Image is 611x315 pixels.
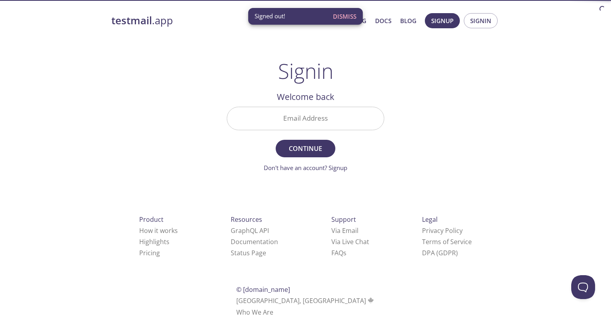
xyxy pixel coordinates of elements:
[231,237,278,246] a: Documentation
[422,226,463,235] a: Privacy Policy
[227,90,384,104] h2: Welcome back
[331,248,346,257] a: FAQ
[284,143,327,154] span: Continue
[139,248,160,257] a: Pricing
[139,237,169,246] a: Highlights
[425,13,460,28] button: Signup
[231,226,269,235] a: GraphQL API
[330,9,360,24] button: Dismiss
[422,248,458,257] a: DPA (GDPR)
[236,296,375,305] span: [GEOGRAPHIC_DATA], [GEOGRAPHIC_DATA]
[278,59,333,83] h1: Signin
[470,16,491,26] span: Signin
[464,13,498,28] button: Signin
[331,215,356,224] span: Support
[231,248,266,257] a: Status Page
[331,226,358,235] a: Via Email
[375,16,391,26] a: Docs
[431,16,453,26] span: Signup
[276,140,335,157] button: Continue
[343,248,346,257] span: s
[331,237,369,246] a: Via Live Chat
[571,275,595,299] iframe: Help Scout Beacon - Open
[400,16,416,26] a: Blog
[139,226,178,235] a: How it works
[422,237,472,246] a: Terms of Service
[111,14,298,27] a: testmail.app
[333,11,356,22] span: Dismiss
[139,215,163,224] span: Product
[264,164,347,172] a: Don't have an account? Signup
[231,215,262,224] span: Resources
[111,14,152,27] strong: testmail
[422,215,438,224] span: Legal
[255,12,285,20] span: Signed out!
[236,285,290,294] span: © [DOMAIN_NAME]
